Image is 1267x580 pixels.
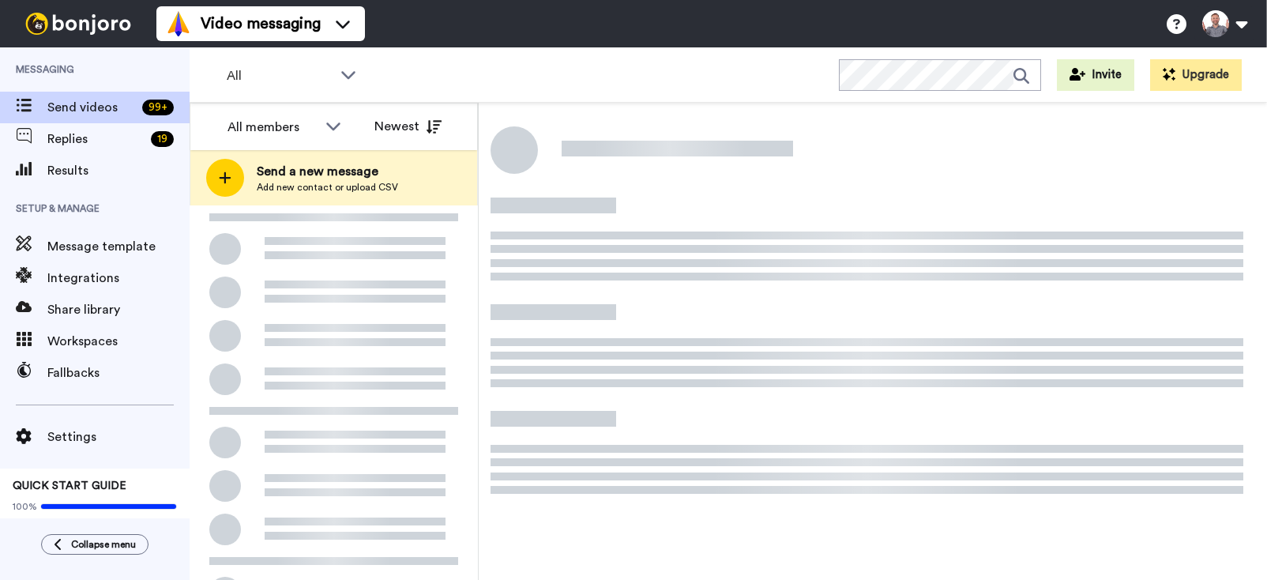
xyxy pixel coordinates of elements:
span: Collapse menu [71,538,136,551]
span: Send a new message [257,162,398,181]
button: Invite [1057,59,1134,91]
span: Share library [47,300,190,319]
span: Message template [47,237,190,256]
span: Fallbacks [47,363,190,382]
span: Settings [47,427,190,446]
img: vm-color.svg [166,11,191,36]
div: All members [227,118,318,137]
span: 100% [13,500,37,513]
button: Upgrade [1150,59,1242,91]
span: All [227,66,333,85]
button: Collapse menu [41,534,149,555]
span: QUICK START GUIDE [13,480,126,491]
span: Video messaging [201,13,321,35]
span: Results [47,161,190,180]
span: Integrations [47,269,190,288]
span: Workspaces [47,332,190,351]
span: Add new contact or upload CSV [257,181,398,194]
img: bj-logo-header-white.svg [19,13,137,35]
div: 99 + [142,100,174,115]
button: Newest [363,111,453,142]
div: 19 [151,131,174,147]
span: Send videos [47,98,136,117]
span: Replies [47,130,145,149]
